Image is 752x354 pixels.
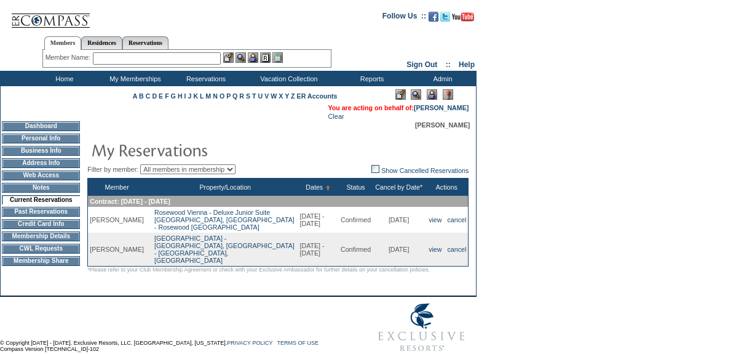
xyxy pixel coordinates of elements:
[205,92,211,100] a: M
[248,52,258,63] img: Impersonate
[2,158,80,168] td: Address Info
[232,92,237,100] a: Q
[246,92,250,100] a: S
[227,340,272,346] a: PRIVACY POLICY
[154,235,295,264] a: [GEOGRAPHIC_DATA] -[GEOGRAPHIC_DATA], [GEOGRAPHIC_DATA] - [GEOGRAPHIC_DATA], [GEOGRAPHIC_DATA]
[406,71,477,86] td: Admin
[279,92,283,100] a: X
[146,92,151,100] a: C
[328,113,344,120] a: Clear
[258,92,263,100] a: U
[382,10,426,25] td: Follow Us ::
[298,207,339,233] td: [DATE] - [DATE]
[213,92,218,100] a: N
[425,179,469,196] th: Actions
[2,183,80,193] td: Notes
[46,52,93,63] div: Member Name:
[2,121,80,131] td: Dashboard
[193,92,198,100] a: K
[223,52,234,63] img: b_edit.gif
[406,60,437,69] a: Sign Out
[98,71,169,86] td: My Memberships
[371,165,379,173] img: chk_off.JPG
[339,233,373,267] td: Confirmed
[2,146,80,156] td: Business Info
[260,52,271,63] img: Reservations
[88,233,146,267] td: [PERSON_NAME]
[200,92,204,100] a: L
[427,89,437,100] img: Impersonate
[440,12,450,22] img: Follow us on Twitter
[2,134,80,143] td: Personal Info
[264,92,269,100] a: V
[285,92,289,100] a: Y
[298,233,339,267] td: [DATE] - [DATE]
[152,92,157,100] a: D
[226,92,231,100] a: P
[169,71,240,86] td: Reservations
[139,92,144,100] a: B
[335,71,406,86] td: Reports
[252,92,256,100] a: T
[277,340,319,346] a: TERMS OF USE
[81,36,122,49] a: Residences
[429,12,438,22] img: Become our fan on Facebook
[133,92,137,100] a: A
[306,183,323,191] a: Dates
[448,246,467,253] a: cancel
[87,267,430,273] span: *Please refer to your Club Membership Agreement or check with your Exclusive Ambassador for furth...
[446,60,451,69] span: ::
[154,209,295,231] a: Rosewood Vienna - Deluxe Junior Suite[GEOGRAPHIC_DATA], [GEOGRAPHIC_DATA] - Rosewood [GEOGRAPHIC_...
[178,92,183,100] a: H
[2,219,80,229] td: Credit Card Info
[239,92,244,100] a: R
[199,183,251,191] a: Property/Location
[429,216,441,223] a: view
[271,92,277,100] a: W
[44,36,82,50] a: Members
[459,60,475,69] a: Help
[291,92,295,100] a: Z
[452,12,474,22] img: Subscribe to our YouTube Channel
[87,166,138,173] span: Filter by member:
[2,231,80,241] td: Membership Details
[440,15,450,23] a: Follow us on Twitter
[323,185,331,190] img: Ascending
[2,244,80,254] td: CWL Requests
[105,183,129,191] a: Member
[373,207,425,233] td: [DATE]
[240,71,335,86] td: Vacation Collection
[429,246,441,253] a: view
[2,195,80,204] td: Current Reservations
[411,89,421,100] img: View Mode
[184,92,186,100] a: I
[371,167,469,174] a: Show Cancelled Reservations
[414,104,469,111] a: [PERSON_NAME]
[90,198,170,205] span: Contract: [DATE] - [DATE]
[188,92,191,100] a: J
[28,71,98,86] td: Home
[297,92,338,100] a: ER Accounts
[10,3,90,28] img: Compass Home
[2,171,80,180] td: Web Access
[235,52,246,63] img: View
[346,183,365,191] a: Status
[452,15,474,23] a: Subscribe to our YouTube Channel
[159,92,163,100] a: E
[373,233,425,267] td: [DATE]
[2,256,80,266] td: Membership Share
[448,216,467,223] a: cancel
[171,92,176,100] a: G
[88,207,146,233] td: [PERSON_NAME]
[375,183,422,191] a: Cancel by Date*
[339,207,373,233] td: Confirmed
[2,207,80,217] td: Past Reservations
[395,89,406,100] img: Edit Mode
[165,92,169,100] a: F
[328,104,469,111] span: You are acting on behalf of:
[443,89,453,100] img: Log Concern/Member Elevation
[429,15,438,23] a: Become our fan on Facebook
[122,36,168,49] a: Reservations
[220,92,224,100] a: O
[415,121,470,129] span: [PERSON_NAME]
